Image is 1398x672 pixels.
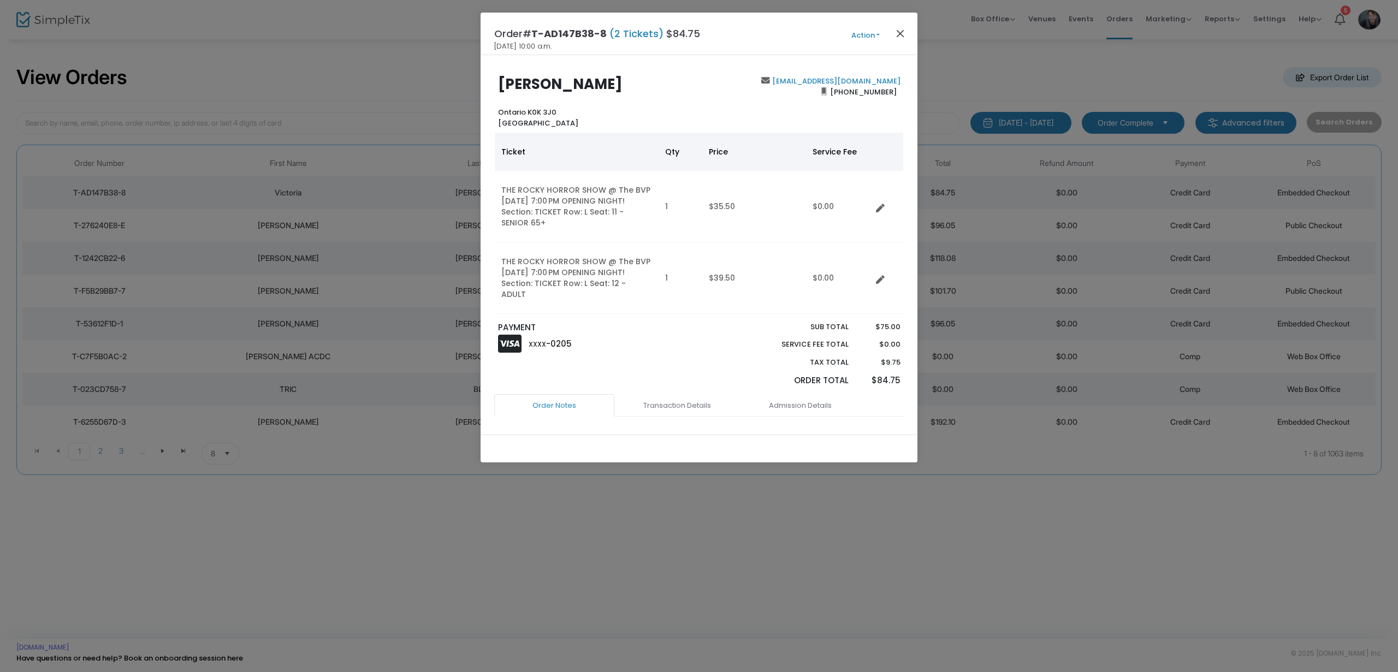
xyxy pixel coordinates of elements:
[495,133,659,171] th: Ticket
[494,394,614,417] a: Order Notes
[740,394,860,417] a: Admission Details
[659,133,702,171] th: Qty
[806,171,872,242] td: $0.00
[607,27,666,40] span: (2 Tickets)
[859,374,900,387] p: $84.75
[494,26,700,41] h4: Order# $84.75
[806,242,872,314] td: $0.00
[659,242,702,314] td: 1
[498,74,623,94] b: [PERSON_NAME]
[495,133,903,314] div: Data table
[827,83,901,100] span: [PHONE_NUMBER]
[531,27,607,40] span: T-AD147B38-8
[859,339,900,350] p: $0.00
[498,107,578,128] b: Ontario K0K 3J0 [GEOGRAPHIC_DATA]
[756,374,849,387] p: Order Total
[495,242,659,314] td: THE ROCKY HORROR SHOW @ The BVP [DATE] 7:00 PM OPENING NIGHT! Section: TICKET Row: L Seat: 12 - A...
[756,339,849,350] p: Service Fee Total
[770,76,901,86] a: [EMAIL_ADDRESS][DOMAIN_NAME]
[702,171,806,242] td: $35.50
[833,29,898,41] button: Action
[893,26,908,40] button: Close
[702,242,806,314] td: $39.50
[494,41,552,52] span: [DATE] 10:00 a.m.
[659,171,702,242] td: 1
[617,394,737,417] a: Transaction Details
[546,338,572,349] span: -0205
[859,357,900,368] p: $9.75
[495,171,659,242] td: THE ROCKY HORROR SHOW @ The BVP [DATE] 7:00 PM OPENING NIGHT! Section: TICKET Row: L Seat: 11 - S...
[859,322,900,332] p: $75.00
[756,322,849,332] p: Sub total
[529,340,546,349] span: XXXX
[498,322,694,334] p: PAYMENT
[702,133,806,171] th: Price
[806,133,872,171] th: Service Fee
[756,357,849,368] p: Tax Total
